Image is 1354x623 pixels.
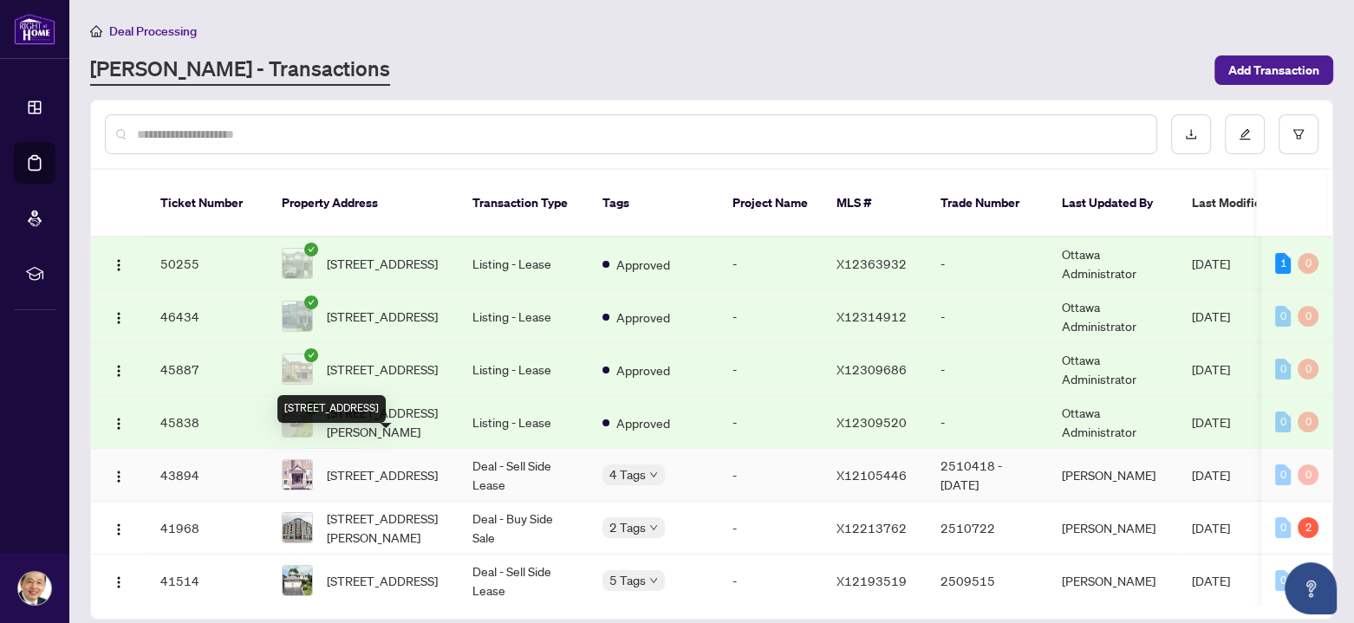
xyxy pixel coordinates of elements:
[90,25,102,37] span: home
[719,237,823,290] td: -
[609,464,646,484] span: 4 Tags
[836,573,907,588] span: X12193519
[1298,464,1318,485] div: 0
[90,55,390,86] a: [PERSON_NAME] - Transactions
[1275,570,1291,591] div: 0
[283,566,312,595] img: thumbnail-img
[327,254,438,273] span: [STREET_ADDRESS]
[1048,343,1178,396] td: Ottawa Administrator
[927,290,1048,343] td: -
[836,520,907,535] span: X12213762
[649,523,658,532] span: down
[836,256,907,271] span: X12363932
[459,237,589,290] td: Listing - Lease
[112,522,126,536] img: Logo
[459,290,589,343] td: Listing - Lease
[459,502,589,555] td: Deal - Buy Side Sale
[589,170,719,237] th: Tags
[112,258,126,272] img: Logo
[609,570,646,590] span: 5 Tags
[1192,520,1230,535] span: [DATE]
[146,290,268,343] td: 46434
[1185,128,1197,140] span: download
[146,396,268,449] td: 45838
[112,417,126,431] img: Logo
[719,290,823,343] td: -
[304,348,318,362] span: check-circle
[1192,414,1230,430] span: [DATE]
[283,513,312,542] img: thumbnail-img
[105,408,133,436] button: Logo
[459,396,589,449] td: Listing - Lease
[1228,56,1319,84] span: Add Transaction
[327,571,438,590] span: [STREET_ADDRESS]
[112,575,126,589] img: Logo
[1298,306,1318,327] div: 0
[1192,361,1230,377] span: [DATE]
[105,461,133,489] button: Logo
[112,470,126,483] img: Logo
[1048,170,1178,237] th: Last Updated By
[327,465,438,484] span: [STREET_ADDRESS]
[1285,562,1337,614] button: Open asap
[836,361,907,377] span: X12309686
[927,449,1048,502] td: 2510418 - [DATE]
[1239,128,1251,140] span: edit
[18,572,51,605] img: Profile Icon
[283,302,312,331] img: thumbnail-img
[146,502,268,555] td: 41968
[112,311,126,325] img: Logo
[1048,396,1178,449] td: Ottawa Administrator
[105,355,133,383] button: Logo
[1275,412,1291,432] div: 0
[616,360,670,380] span: Approved
[1275,464,1291,485] div: 0
[1192,256,1230,271] span: [DATE]
[719,170,823,237] th: Project Name
[277,395,386,423] div: [STREET_ADDRESS]
[1048,555,1178,607] td: [PERSON_NAME]
[927,555,1048,607] td: 2509515
[327,509,445,547] span: [STREET_ADDRESS][PERSON_NAME]
[609,517,646,537] span: 2 Tags
[719,555,823,607] td: -
[1298,253,1318,274] div: 0
[1298,359,1318,380] div: 0
[1298,412,1318,432] div: 0
[1192,193,1298,212] span: Last Modified Date
[105,567,133,594] button: Logo
[459,170,589,237] th: Transaction Type
[927,237,1048,290] td: -
[1292,128,1305,140] span: filter
[146,449,268,502] td: 43894
[836,308,907,324] span: X12314912
[1275,359,1291,380] div: 0
[616,413,670,432] span: Approved
[823,170,927,237] th: MLS #
[1214,55,1333,85] button: Add Transaction
[304,243,318,256] span: check-circle
[1192,467,1230,483] span: [DATE]
[1279,114,1318,154] button: filter
[649,576,658,585] span: down
[14,13,55,45] img: logo
[1192,573,1230,588] span: [DATE]
[719,343,823,396] td: -
[1192,308,1230,324] span: [DATE]
[1048,502,1178,555] td: [PERSON_NAME]
[327,403,445,441] span: [STREET_ADDRESS][PERSON_NAME]
[109,23,197,39] span: Deal Processing
[1275,306,1291,327] div: 0
[283,249,312,278] img: thumbnail-img
[105,514,133,542] button: Logo
[459,555,589,607] td: Deal - Sell Side Lease
[1048,237,1178,290] td: Ottawa Administrator
[146,237,268,290] td: 50255
[146,343,268,396] td: 45887
[927,502,1048,555] td: 2510722
[616,255,670,274] span: Approved
[1048,449,1178,502] td: [PERSON_NAME]
[719,449,823,502] td: -
[283,460,312,490] img: thumbnail-img
[1225,114,1265,154] button: edit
